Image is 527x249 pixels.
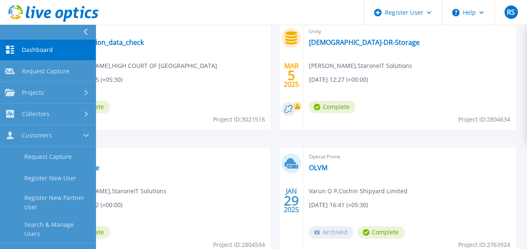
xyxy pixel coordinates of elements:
[309,163,327,172] a: OLVM
[22,67,69,75] span: Request Capture
[309,226,353,239] span: Archived
[309,27,511,36] span: Unity
[309,187,407,196] span: Varun O P , Cochin Shipyard Limited
[288,72,295,79] span: 5
[309,101,356,113] span: Complete
[309,61,412,70] span: [PERSON_NAME] , StaroneIT Solutions
[63,38,144,47] a: Compression_data_check
[283,60,299,91] div: MAR 2025
[63,61,217,70] span: [PERSON_NAME] , HIGH COURT OF [GEOGRAPHIC_DATA]
[22,110,49,118] span: Collectors
[22,89,44,96] span: Projects
[213,115,265,124] span: Project ID: 3021516
[283,185,299,216] div: JAN 2025
[309,152,511,161] span: Optical Prime
[63,152,266,161] span: Unity
[358,226,405,239] span: Complete
[309,200,368,210] span: [DATE] 16:41 (+05:30)
[22,46,53,54] span: Dashboard
[309,38,419,47] a: [DEMOGRAPHIC_DATA]-DR-Storage
[284,197,299,204] span: 29
[458,115,510,124] span: Project ID: 2804634
[22,132,52,139] span: Customers
[309,75,368,84] span: [DATE] 12:27 (+00:00)
[63,187,166,196] span: [PERSON_NAME] , StaroneIT Solutions
[507,9,515,16] span: RS
[63,27,266,36] span: PowerStore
